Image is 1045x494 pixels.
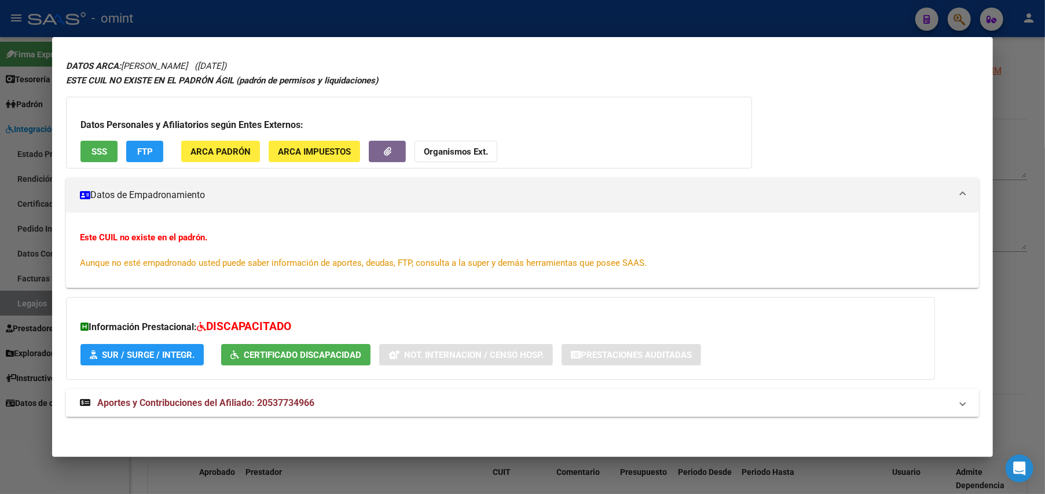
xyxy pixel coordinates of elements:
[66,61,121,71] strong: DATOS ARCA:
[80,258,647,268] span: Aunque no esté empadronado usted puede saber información de aportes, deudas, FTP, consulta a la s...
[97,397,314,408] span: Aportes y Contribuciones del Afiliado: 20537734966
[244,350,361,360] span: Certificado Discapacidad
[66,61,188,71] span: [PERSON_NAME]
[80,319,921,335] h3: Información Prestacional:
[80,188,951,202] mat-panel-title: Datos de Empadronamiento
[80,344,204,365] button: SUR / SURGE / INTEGR.
[195,61,226,71] span: ([DATE])
[80,118,738,132] h3: Datos Personales y Afiliatorios según Entes Externos:
[66,389,979,417] mat-expansion-panel-header: Aportes y Contribuciones del Afiliado: 20537734966
[278,147,351,157] span: ARCA Impuestos
[91,147,107,157] span: SSS
[80,232,207,243] strong: Este CUIL no existe en el padrón.
[126,141,163,162] button: FTP
[66,178,979,213] mat-expansion-panel-header: Datos de Empadronamiento
[424,147,488,157] strong: Organismos Ext.
[1006,455,1033,482] div: Open Intercom Messenger
[66,213,979,288] div: Datos de Empadronamiento
[190,147,251,157] span: ARCA Padrón
[206,320,291,333] span: DISCAPACITADO
[581,350,692,360] span: Prestaciones Auditadas
[415,141,497,162] button: Organismos Ext.
[562,344,701,365] button: Prestaciones Auditadas
[269,141,360,162] button: ARCA Impuestos
[80,141,118,162] button: SSS
[221,344,371,365] button: Certificado Discapacidad
[181,141,260,162] button: ARCA Padrón
[102,350,195,360] span: SUR / SURGE / INTEGR.
[137,147,153,157] span: FTP
[404,350,544,360] span: Not. Internacion / Censo Hosp.
[379,344,553,365] button: Not. Internacion / Censo Hosp.
[66,75,378,86] strong: ESTE CUIL NO EXISTE EN EL PADRÓN ÁGIL (padrón de permisos y liquidaciones)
